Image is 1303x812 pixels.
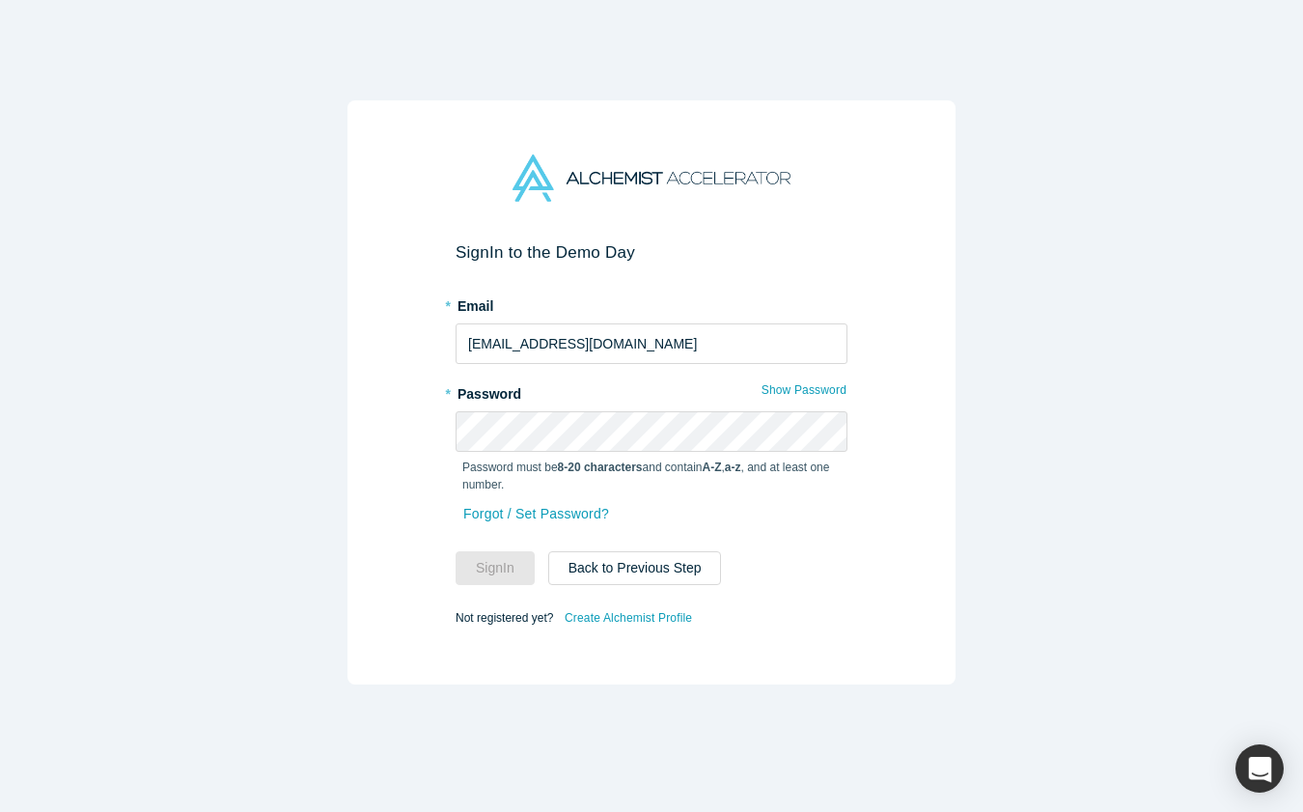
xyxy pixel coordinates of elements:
h2: Sign In to the Demo Day [456,242,847,263]
button: Show Password [761,378,847,403]
a: Forgot / Set Password? [462,497,610,531]
a: Create Alchemist Profile [564,605,693,630]
p: Password must be and contain , , and at least one number. [462,459,841,493]
strong: A-Z [703,461,722,474]
button: SignIn [456,551,535,585]
span: Not registered yet? [456,611,553,625]
strong: a-z [725,461,741,474]
button: Back to Previous Step [548,551,722,585]
img: Alchemist Accelerator Logo [513,154,790,202]
label: Email [456,290,847,317]
label: Password [456,378,847,405]
strong: 8-20 characters [558,461,643,474]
